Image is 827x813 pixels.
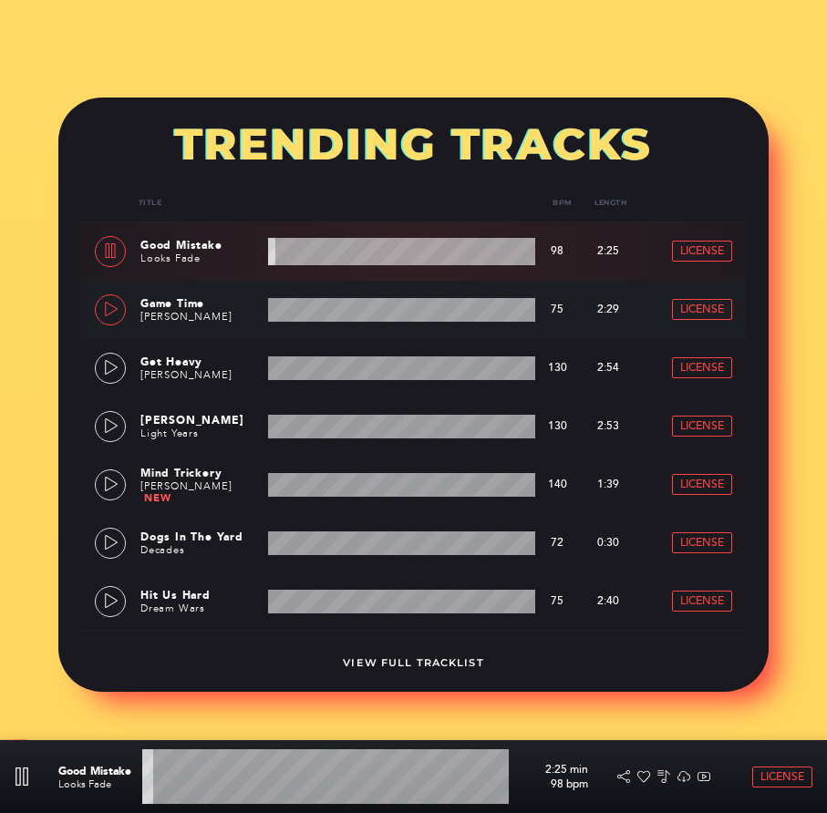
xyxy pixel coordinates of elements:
[543,362,572,375] p: 130
[586,535,630,551] p: 0:30
[543,595,572,608] p: 75
[140,602,205,614] a: Dream Wars
[680,479,724,490] span: License
[58,763,135,779] p: Good Mistake
[586,360,630,376] p: 2:54
[680,362,724,374] span: License
[140,544,185,556] a: Decades
[680,537,724,549] span: License
[586,243,630,260] p: 2:25
[516,762,588,778] p: 2:25 min
[140,465,261,481] p: Mind Trickery
[139,198,161,207] a: Title
[140,529,261,545] p: Dogs In The Yard
[58,778,111,790] a: Looks Fade
[516,778,588,791] p: 98 bpm
[586,477,630,493] p: 1:39
[680,304,724,315] span: License
[586,593,630,610] p: 2:40
[586,418,630,435] p: 2:53
[680,595,724,607] span: License
[140,427,199,439] a: Light Years
[343,656,483,669] a: View Full Tracklist
[80,119,747,170] h3: TRENDING TRACKS
[140,311,232,323] a: [PERSON_NAME]
[140,587,261,603] p: Hit Us Hard
[144,491,171,504] span: New
[586,302,630,318] p: 2:29
[760,771,804,783] span: License
[543,420,572,433] p: 130
[553,198,586,207] a: Bpm
[680,420,724,432] span: License
[140,237,261,253] p: Good Mistake
[140,252,201,264] a: Looks Fade
[543,304,572,316] p: 75
[140,480,232,492] a: [PERSON_NAME]
[543,245,572,258] p: 98
[140,369,232,381] a: [PERSON_NAME]
[140,295,261,312] p: Game Time
[140,354,261,370] p: Get Heavy
[594,198,630,207] a: Length
[140,412,261,428] p: [PERSON_NAME]
[543,479,572,491] p: 140
[680,245,724,257] span: License
[543,537,572,550] p: 72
